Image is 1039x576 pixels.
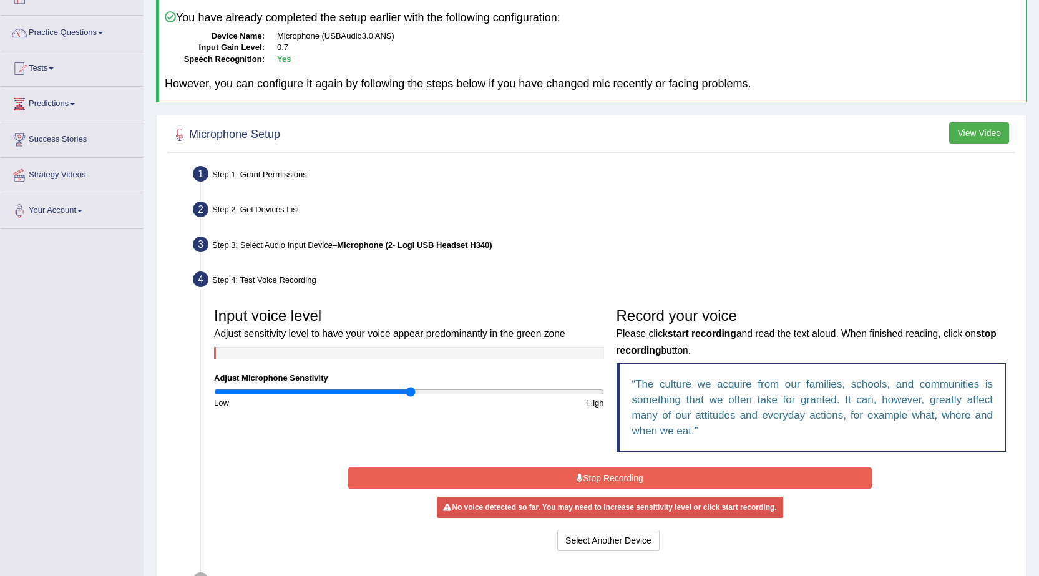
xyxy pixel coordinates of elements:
dd: 0.7 [277,42,1020,54]
h2: Microphone Setup [170,125,280,144]
div: Step 2: Get Devices List [187,198,1020,225]
dt: Speech Recognition: [165,54,265,66]
button: View Video [949,122,1009,144]
h3: Record your voice [617,308,1007,357]
div: Low [208,397,409,409]
span: – [333,240,492,250]
b: Yes [277,54,291,64]
h4: However, you can configure it again by following the steps below if you have changed mic recently... [165,78,1020,90]
div: Step 3: Select Audio Input Device [187,233,1020,260]
div: Step 4: Test Voice Recording [187,268,1020,295]
a: Practice Questions [1,16,143,47]
div: Step 1: Grant Permissions [187,162,1020,190]
dt: Device Name: [165,31,265,42]
small: Adjust sensitivity level to have your voice appear predominantly in the green zone [214,328,565,339]
a: Success Stories [1,122,143,154]
small: Please click and read the text aloud. When finished reading, click on button. [617,328,997,355]
b: Microphone (2- Logi USB Headset H340) [337,240,492,250]
b: stop recording [617,328,997,355]
q: The culture we acquire from our families, schools, and communities is something that we often tak... [632,378,993,437]
b: start recording [668,328,736,339]
button: Select Another Device [557,530,660,551]
a: Tests [1,51,143,82]
div: No voice detected so far. You may need to increase sensitivity level or click start recording. [437,497,783,518]
a: Strategy Videos [1,158,143,189]
h4: You have already completed the setup earlier with the following configuration: [165,11,1020,24]
h3: Input voice level [214,308,604,341]
div: High [409,397,610,409]
label: Adjust Microphone Senstivity [214,372,328,384]
dt: Input Gain Level: [165,42,265,54]
dd: Microphone (USBAudio3.0 ANS) [277,31,1020,42]
a: Your Account [1,193,143,225]
button: Stop Recording [348,467,872,489]
a: Predictions [1,87,143,118]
